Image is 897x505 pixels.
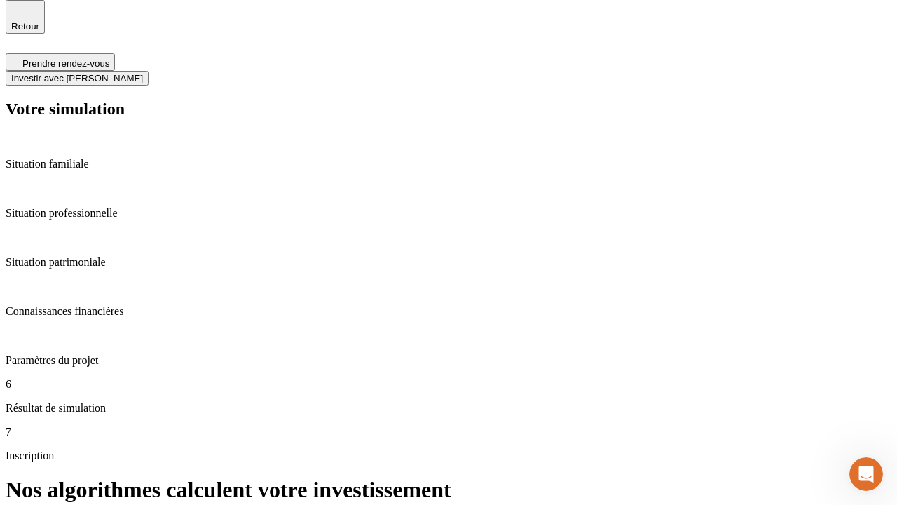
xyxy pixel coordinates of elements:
p: Situation familiale [6,158,891,170]
p: 6 [6,378,891,391]
button: Investir avec [PERSON_NAME] [6,71,149,86]
p: Inscription [6,450,891,462]
p: Résultat de simulation [6,402,891,415]
iframe: Intercom live chat [849,457,883,491]
p: Situation professionnelle [6,207,891,220]
p: 7 [6,426,891,438]
button: Prendre rendez-vous [6,53,115,71]
span: Retour [11,21,39,32]
h1: Nos algorithmes calculent votre investissement [6,477,891,503]
span: Prendre rendez-vous [22,58,109,69]
p: Connaissances financières [6,305,891,318]
span: Investir avec [PERSON_NAME] [11,73,143,83]
p: Paramètres du projet [6,354,891,367]
h2: Votre simulation [6,100,891,119]
p: Situation patrimoniale [6,256,891,269]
